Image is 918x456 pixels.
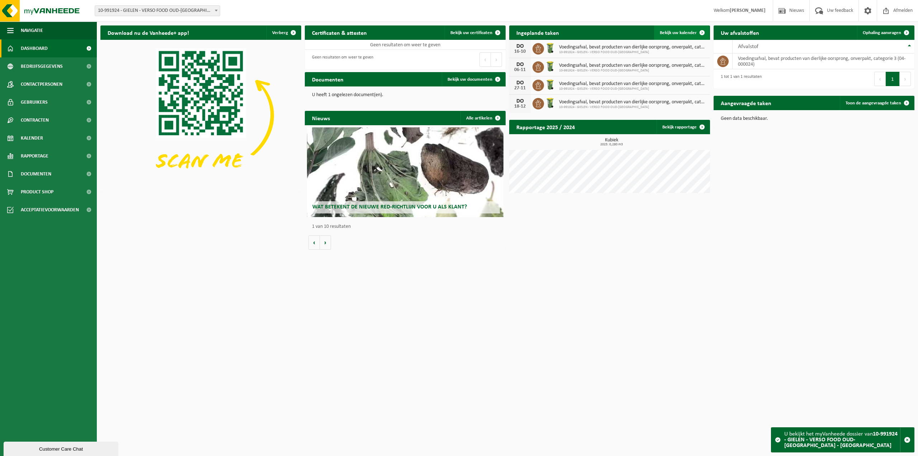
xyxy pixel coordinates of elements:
[559,44,706,50] span: Voedingsafval, bevat producten van dierlijke oorsprong, onverpakt, categorie 3
[738,44,758,50] span: Afvalstof
[21,183,53,201] span: Product Shop
[544,79,556,91] img: WB-0140-HPE-GN-50
[272,30,288,35] span: Verberg
[513,43,527,49] div: DO
[513,67,527,72] div: 06-11
[900,72,911,86] button: Next
[513,143,710,146] span: 2025: 0,280 m3
[714,25,766,39] h2: Uw afvalstoffen
[559,81,706,87] span: Voedingsafval, bevat producten van dierlijke oorsprong, onverpakt, categorie 3
[266,25,301,40] button: Verberg
[308,52,373,67] div: Geen resultaten om weer te geven
[21,147,48,165] span: Rapportage
[491,52,502,67] button: Next
[513,49,527,54] div: 16-10
[21,75,62,93] span: Contactpersonen
[874,72,886,86] button: Previous
[513,86,527,91] div: 27-11
[21,201,79,219] span: Acceptatievoorwaarden
[4,440,120,456] iframe: chat widget
[100,40,301,191] img: Download de VHEPlus App
[307,127,504,217] a: Wat betekent de nieuwe RED-richtlijn voor u als klant?
[21,93,48,111] span: Gebruikers
[657,120,709,134] a: Bekijk rapportage
[559,87,706,91] span: 10-991924 - GIELEN - VERSO FOOD OUD-[GEOGRAPHIC_DATA]
[21,22,43,39] span: Navigatie
[21,165,51,183] span: Documenten
[784,431,898,448] strong: 10-991924 - GIELEN - VERSO FOOD OUD-[GEOGRAPHIC_DATA] - [GEOGRAPHIC_DATA]
[513,104,527,109] div: 18-12
[450,30,492,35] span: Bekijk uw certificaten
[305,111,337,125] h2: Nieuws
[559,99,706,105] span: Voedingsafval, bevat producten van dierlijke oorsprong, onverpakt, categorie 3
[784,428,900,452] div: U bekijkt het myVanheede dossier van
[886,72,900,86] button: 1
[312,204,467,210] span: Wat betekent de nieuwe RED-richtlijn voor u als klant?
[460,111,505,125] a: Alle artikelen
[479,52,491,67] button: Previous
[442,72,505,86] a: Bekijk uw documenten
[308,235,320,250] button: Vorige
[305,72,351,86] h2: Documenten
[717,71,762,87] div: 1 tot 1 van 1 resultaten
[846,101,901,105] span: Toon de aangevraagde taken
[21,57,63,75] span: Bedrijfsgegevens
[21,39,48,57] span: Dashboard
[863,30,901,35] span: Ophaling aanvragen
[21,111,49,129] span: Contracten
[857,25,914,40] a: Ophaling aanvragen
[840,96,914,110] a: Toon de aangevraagde taken
[95,5,220,16] span: 10-991924 - GIELEN - VERSO FOOD OUD-TURNHOUT - OUD-TURNHOUT
[513,138,710,146] h3: Kubiek
[544,42,556,54] img: WB-0140-HPE-GN-50
[445,25,505,40] a: Bekijk uw certificaten
[513,80,527,86] div: DO
[730,8,766,13] strong: [PERSON_NAME]
[721,116,907,121] p: Geen data beschikbaar.
[559,50,706,55] span: 10-991924 - GIELEN - VERSO FOOD OUD-[GEOGRAPHIC_DATA]
[654,25,709,40] a: Bekijk uw kalender
[733,53,914,69] td: voedingsafval, bevat producten van dierlijke oorsprong, onverpakt, categorie 3 (04-000024)
[660,30,697,35] span: Bekijk uw kalender
[513,98,527,104] div: DO
[320,235,331,250] button: Volgende
[448,77,492,82] span: Bekijk uw documenten
[305,40,506,50] td: Geen resultaten om weer te geven
[100,25,196,39] h2: Download nu de Vanheede+ app!
[559,63,706,69] span: Voedingsafval, bevat producten van dierlijke oorsprong, onverpakt, categorie 3
[544,97,556,109] img: WB-0140-HPE-GN-50
[513,62,527,67] div: DO
[95,6,220,16] span: 10-991924 - GIELEN - VERSO FOOD OUD-TURNHOUT - OUD-TURNHOUT
[559,69,706,73] span: 10-991924 - GIELEN - VERSO FOOD OUD-[GEOGRAPHIC_DATA]
[509,120,582,134] h2: Rapportage 2025 / 2024
[312,93,498,98] p: U heeft 1 ongelezen document(en).
[559,105,706,109] span: 10-991924 - GIELEN - VERSO FOOD OUD-[GEOGRAPHIC_DATA]
[305,25,374,39] h2: Certificaten & attesten
[544,60,556,72] img: WB-0140-HPE-GN-50
[21,129,43,147] span: Kalender
[509,25,566,39] h2: Ingeplande taken
[312,224,502,229] p: 1 van 10 resultaten
[714,96,779,110] h2: Aangevraagde taken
